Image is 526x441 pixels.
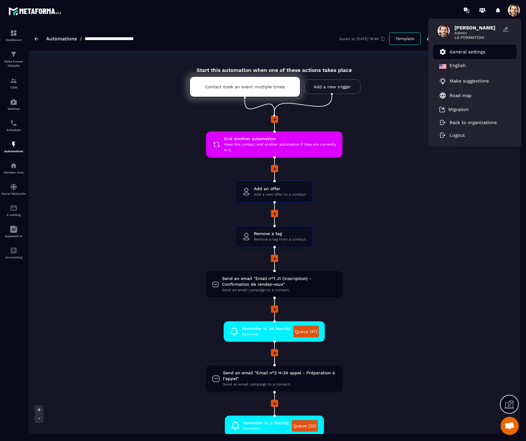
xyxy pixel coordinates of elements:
[2,25,26,46] a: formationformationDashboard
[10,183,17,190] img: social-network
[254,192,307,197] span: Add a new offer to a contact.
[2,115,26,136] a: schedulerschedulerScheduler
[10,98,17,106] img: automations
[389,32,421,45] button: Template
[243,420,289,426] span: Reminder in 2 Hour(s)
[454,25,500,31] span: [PERSON_NAME]
[2,150,26,153] p: Automations
[243,426,289,432] span: Reminder.
[10,29,17,37] img: formation
[439,106,469,113] a: Migration
[339,36,389,42] div: Saved at
[2,213,26,217] p: E-mailing
[10,204,17,212] img: email
[2,38,26,42] p: Dashboard
[450,63,466,70] p: English
[46,36,77,42] a: Automations
[2,157,26,179] a: automationsautomationsMember area
[2,192,26,195] p: Social Networks
[2,94,26,115] a: automationsautomationsWebinar
[2,171,26,174] p: Member area
[174,60,374,73] div: Start this automation when one of these actions takes place
[254,237,307,242] span: Remove a tag from a contact.
[2,107,26,110] p: Webinar
[293,326,319,337] a: Queue (47)
[2,128,26,132] p: Scheduler
[2,86,26,89] p: CRM
[224,136,336,142] span: End another automation
[439,77,503,85] a: Make suggestions
[8,5,63,17] img: logo
[454,35,500,40] span: LS FORMATION
[2,179,26,200] a: social-networksocial-networkSocial Networks
[501,417,519,435] div: Open chat
[80,36,82,42] span: /
[10,141,17,148] img: automations
[224,142,336,153] span: Have this contact end another automation if they are currently in it.
[450,93,471,98] p: Road map
[439,92,471,99] a: Road map
[205,84,285,89] p: Contact book an event multiple times
[10,51,17,58] img: formation
[450,78,489,84] p: Make suggestions
[450,120,497,125] p: Back to organizations
[439,120,497,125] a: Back to organizations
[254,186,307,192] span: Add an offer
[292,420,318,432] a: Queue (20)
[10,77,17,84] img: formation
[2,221,26,242] a: Assistant AI
[2,59,26,68] p: Sales Funnel Website
[2,256,26,259] p: Accounting
[439,48,485,56] a: General settings
[356,37,379,41] p: [DATE] 18:49
[254,231,307,237] span: Remove a tag
[223,370,336,382] span: Send an email "Email n°2 H-24 appel - Préparation à l’appel"
[450,133,465,138] p: Logout
[304,79,360,94] a: Add a new trigger
[223,382,336,387] span: Send an email campaign to a contact.
[10,162,17,169] img: automations
[450,49,485,55] p: General settings
[242,332,290,337] span: Reminder.
[448,107,469,112] p: Migration
[2,234,26,238] p: Assistant AI
[454,31,500,35] span: Admin
[2,46,26,72] a: formationformationSales Funnel Website
[2,200,26,221] a: emailemailE-mailing
[427,36,471,42] p: Active automation
[2,136,26,157] a: automationsautomationsAutomations
[35,37,39,41] img: arrow
[2,242,26,264] a: accountantaccountantAccounting
[242,326,290,332] span: Reminder in 24 Hour(s)
[10,247,17,254] img: accountant
[2,72,26,94] a: formationformationCRM
[222,276,336,287] span: Send an email "Email n°1 J1 (inscription) - Confirmation de rendez-vous"
[222,287,336,293] span: Send an email campaign to a contact.
[10,120,17,127] img: scheduler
